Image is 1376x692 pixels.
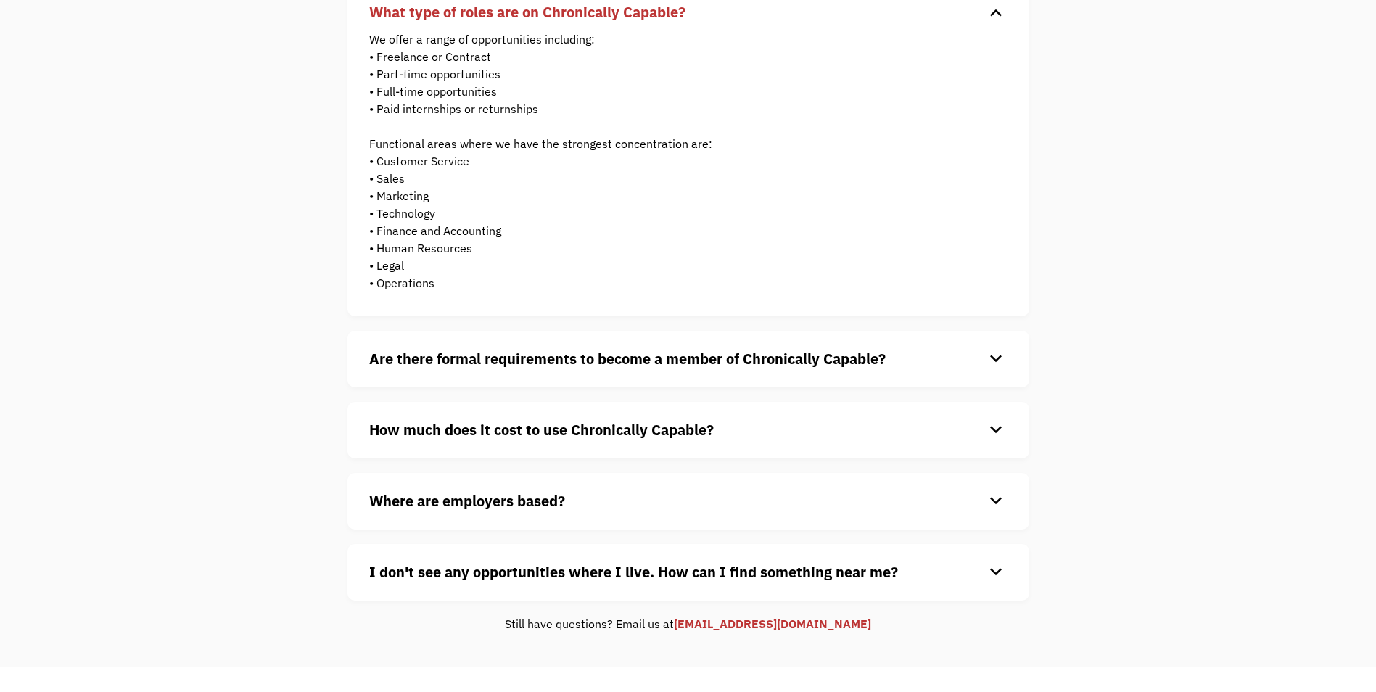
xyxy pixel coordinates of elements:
[369,2,685,22] strong: What type of roles are on Chronically Capable?
[984,490,1008,512] div: keyboard_arrow_down
[984,561,1008,583] div: keyboard_arrow_down
[984,348,1008,370] div: keyboard_arrow_down
[369,349,886,368] strong: Are there formal requirements to become a member of Chronically Capable?
[369,420,714,440] strong: How much does it cost to use Chronically Capable?
[984,419,1008,441] div: keyboard_arrow_down
[984,1,1008,23] div: keyboard_arrow_down
[674,617,871,631] a: [EMAIL_ADDRESS][DOMAIN_NAME]
[369,30,986,292] p: We offer a range of opportunities including: • Freelance or Contract • Part-time opportunities • ...
[369,562,898,582] strong: I don't see any opportunities where I live. How can I find something near me?
[369,491,565,511] strong: Where are employers based?
[347,615,1029,633] div: Still have questions? Email us at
